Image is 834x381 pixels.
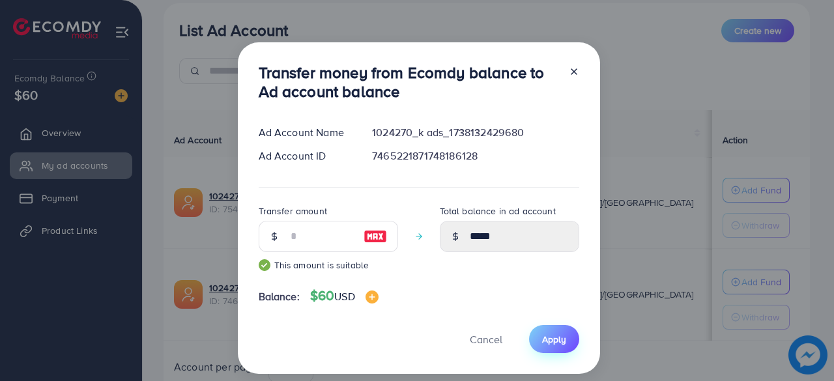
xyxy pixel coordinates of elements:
small: This amount is suitable [259,259,398,272]
h4: $60 [310,288,379,304]
span: Cancel [470,332,502,346]
img: image [366,290,379,303]
img: image [364,229,387,244]
span: Balance: [259,289,300,304]
span: USD [334,289,354,303]
div: Ad Account Name [248,125,362,140]
label: Transfer amount [259,205,327,218]
button: Cancel [453,325,519,353]
div: 7465221871748186128 [362,148,589,163]
label: Total balance in ad account [440,205,556,218]
span: Apply [542,333,566,346]
div: 1024270_k ads_1738132429680 [362,125,589,140]
h3: Transfer money from Ecomdy balance to Ad account balance [259,63,558,101]
img: guide [259,259,270,271]
button: Apply [529,325,579,353]
div: Ad Account ID [248,148,362,163]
